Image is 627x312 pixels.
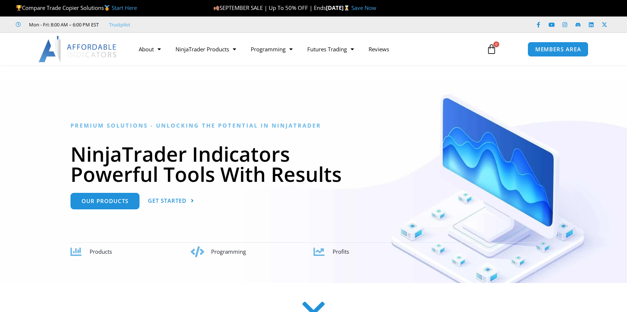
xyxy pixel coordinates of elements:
[16,5,22,11] img: 🏆
[70,144,557,184] h1: NinjaTrader Indicators Powerful Tools With Results
[70,193,139,209] a: Our Products
[351,4,376,11] a: Save Now
[168,41,243,58] a: NinjaTrader Products
[148,198,186,203] span: Get Started
[243,41,300,58] a: Programming
[326,4,351,11] strong: [DATE]
[535,47,581,52] span: MEMBERS AREA
[39,36,117,62] img: LogoAI | Affordable Indicators – NinjaTrader
[131,41,478,58] nav: Menu
[333,248,349,255] span: Profits
[344,5,349,11] img: ⌛
[528,42,589,57] a: MEMBERS AREA
[493,41,499,47] span: 0
[131,41,168,58] a: About
[81,198,128,204] span: Our Products
[475,38,508,60] a: 0
[70,122,557,129] h6: Premium Solutions - Unlocking the Potential in NinjaTrader
[27,20,99,29] span: Mon - Fri: 8:00 AM – 6:00 PM EST
[148,193,194,209] a: Get Started
[361,41,396,58] a: Reviews
[211,248,246,255] span: Programming
[213,4,326,11] span: SEPTEMBER SALE | Up To 50% OFF | Ends
[109,20,130,29] a: Trustpilot
[16,4,137,11] span: Compare Trade Copier Solutions
[112,4,137,11] a: Start Here
[104,5,110,11] img: 🥇
[90,248,112,255] span: Products
[214,5,219,11] img: 🍂
[300,41,361,58] a: Futures Trading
